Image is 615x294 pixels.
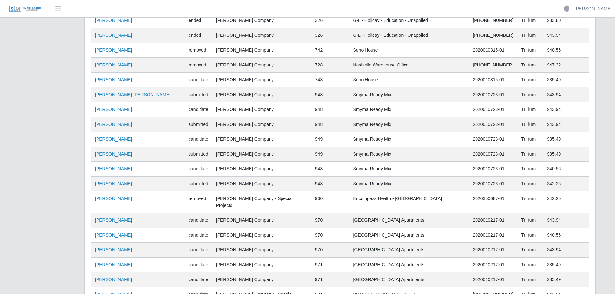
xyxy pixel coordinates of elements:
[311,87,349,102] td: 948
[543,28,589,43] td: $43.94
[212,73,311,87] td: [PERSON_NAME] Company
[185,162,212,177] td: candidate
[95,33,132,38] a: [PERSON_NAME]
[95,247,132,252] a: [PERSON_NAME]
[543,102,589,117] td: $43.94
[349,73,469,87] td: Soho House
[469,243,517,258] td: 2020010217-01
[311,13,349,28] td: 326
[518,177,543,191] td: Trillium
[212,228,311,243] td: [PERSON_NAME] Company
[212,213,311,228] td: [PERSON_NAME] Company
[543,272,589,287] td: $35.49
[518,87,543,102] td: Trillium
[543,43,589,58] td: $40.56
[518,28,543,43] td: Trillium
[212,162,311,177] td: [PERSON_NAME] Company
[469,213,517,228] td: 2020010217-01
[469,28,517,43] td: [PHONE_NUMBER]
[311,132,349,147] td: 949
[185,73,212,87] td: candidate
[543,177,589,191] td: $42.25
[212,177,311,191] td: [PERSON_NAME] Company
[185,258,212,272] td: candidate
[212,58,311,73] td: [PERSON_NAME] Company
[185,228,212,243] td: candidate
[518,147,543,162] td: Trillium
[543,162,589,177] td: $40.56
[469,177,517,191] td: 2020010723-01
[518,73,543,87] td: Trillium
[543,191,589,213] td: $42.25
[212,147,311,162] td: [PERSON_NAME] Company
[95,122,132,127] a: [PERSON_NAME]
[349,243,469,258] td: [GEOGRAPHIC_DATA] Apartments
[469,272,517,287] td: 2020010217-01
[95,181,132,186] a: [PERSON_NAME]
[469,43,517,58] td: 2020010315-01
[95,151,132,157] a: [PERSON_NAME]
[185,13,212,28] td: ended
[518,258,543,272] td: Trillium
[95,92,170,97] a: [PERSON_NAME] [PERSON_NAME]
[212,191,311,213] td: [PERSON_NAME] Company - Special Projects
[349,58,469,73] td: Nashville Warehouse Office
[349,28,469,43] td: G-L - Holiday - Education - Unapplied
[518,102,543,117] td: Trillium
[518,191,543,213] td: Trillium
[212,243,311,258] td: [PERSON_NAME] Company
[543,87,589,102] td: $43.94
[543,132,589,147] td: $35.49
[349,177,469,191] td: Smyrna Ready Mix
[543,58,589,73] td: $47.32
[518,58,543,73] td: Trillium
[185,43,212,58] td: removed
[311,272,349,287] td: 971
[543,228,589,243] td: $40.56
[311,73,349,87] td: 743
[212,102,311,117] td: [PERSON_NAME] Company
[95,18,132,23] a: [PERSON_NAME]
[311,162,349,177] td: 948
[311,58,349,73] td: 728
[518,243,543,258] td: Trillium
[469,102,517,117] td: 2020010723-01
[185,87,212,102] td: submitted
[543,13,589,28] td: $33.80
[311,28,349,43] td: 326
[469,58,517,73] td: [PHONE_NUMBER]
[95,62,132,67] a: [PERSON_NAME]
[349,87,469,102] td: Smyrna Ready Mix
[543,213,589,228] td: $43.94
[469,87,517,102] td: 2020010723-01
[311,102,349,117] td: 948
[95,137,132,142] a: [PERSON_NAME]
[185,243,212,258] td: candidate
[518,213,543,228] td: Trillium
[185,28,212,43] td: ended
[349,147,469,162] td: Smyrna Ready Mix
[575,5,612,12] a: [PERSON_NAME]
[185,147,212,162] td: submitted
[95,77,132,82] a: [PERSON_NAME]
[311,177,349,191] td: 948
[518,162,543,177] td: Trillium
[469,228,517,243] td: 2020010217-01
[212,87,311,102] td: [PERSON_NAME] Company
[311,258,349,272] td: 971
[311,191,349,213] td: 960
[95,277,132,282] a: [PERSON_NAME]
[311,43,349,58] td: 742
[543,73,589,87] td: $35.49
[543,147,589,162] td: $35.49
[349,117,469,132] td: Smyrna Ready Mix
[469,73,517,87] td: 2020010315-01
[518,228,543,243] td: Trillium
[349,213,469,228] td: [GEOGRAPHIC_DATA] Apartments
[469,191,517,213] td: 2020350687-01
[185,102,212,117] td: candidate
[543,243,589,258] td: $43.94
[349,132,469,147] td: Smyrna Ready Mix
[349,13,469,28] td: G-L - Holiday - Education - Unapplied
[349,228,469,243] td: [GEOGRAPHIC_DATA] Apartments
